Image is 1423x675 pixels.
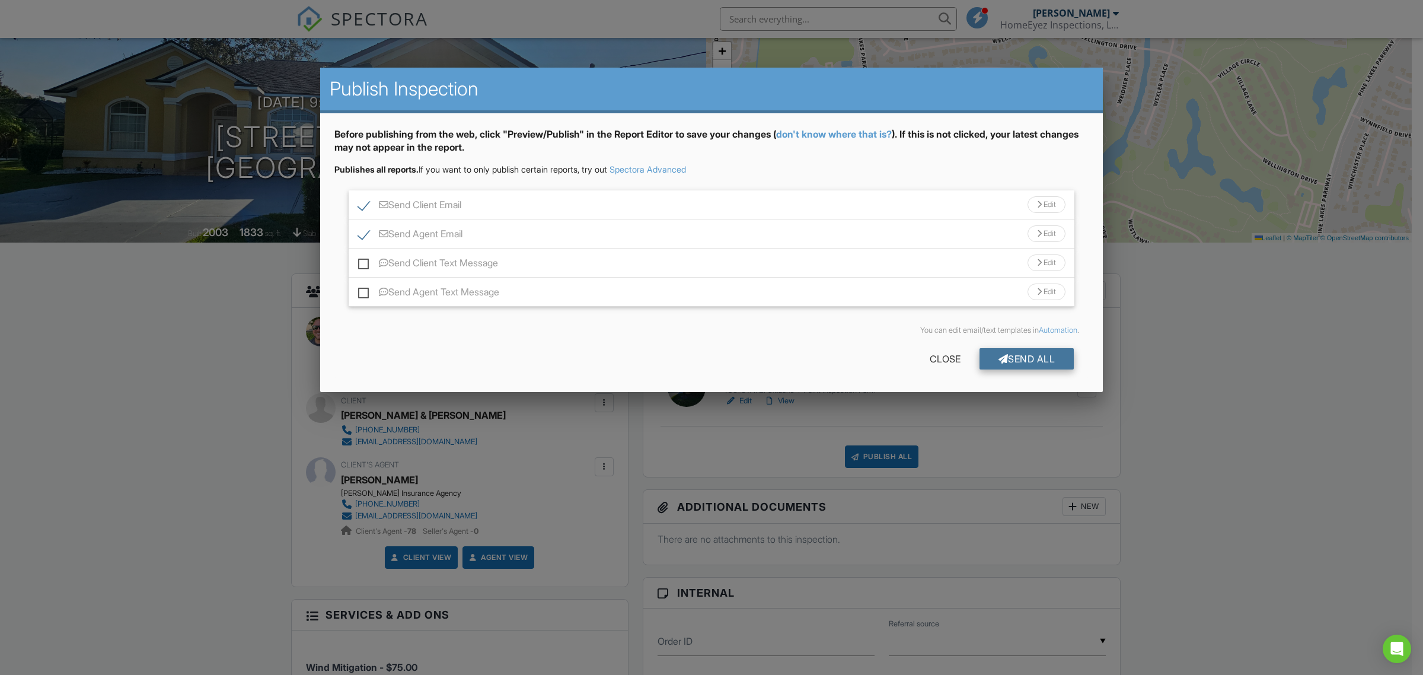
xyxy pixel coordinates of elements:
label: Send Client Text Message [358,257,498,272]
div: Edit [1028,196,1065,213]
div: Close [911,348,979,370]
div: Before publishing from the web, click "Preview/Publish" in the Report Editor to save your changes... [334,128,1089,164]
a: don't know where that is? [776,128,892,140]
div: Send All [979,348,1074,370]
label: Send Agent Text Message [358,286,499,301]
div: You can edit email/text templates in . [344,326,1079,335]
a: Automation [1039,326,1077,335]
h2: Publish Inspection [330,77,1093,101]
label: Send Agent Email [358,228,462,243]
a: Spectora Advanced [610,164,686,174]
span: If you want to only publish certain reports, try out [334,164,607,174]
strong: Publishes all reports. [334,164,419,174]
div: Edit [1028,225,1065,242]
div: Edit [1028,284,1065,300]
div: Edit [1028,254,1065,271]
div: Open Intercom Messenger [1383,635,1411,663]
label: Send Client Email [358,199,461,214]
